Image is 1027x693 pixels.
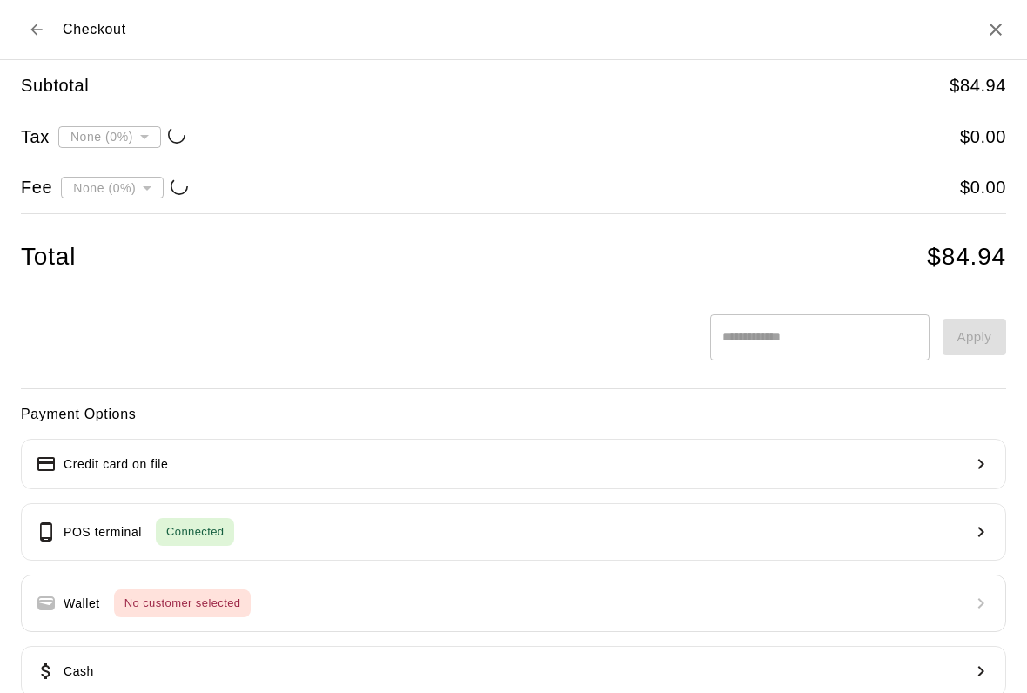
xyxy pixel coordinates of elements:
p: Cash [64,663,94,681]
div: None (0%) [58,120,161,152]
h5: Subtotal [21,74,89,98]
span: Connected [156,522,234,542]
div: Checkout [21,14,126,45]
h5: $ 0.00 [960,125,1006,149]
h4: Total [21,242,76,272]
p: Credit card on file [64,455,168,474]
h5: $ 84.94 [950,74,1006,98]
h6: Payment Options [21,403,1006,426]
h5: $ 0.00 [960,176,1006,199]
button: POS terminalConnected [21,503,1006,561]
p: POS terminal [64,523,142,542]
h5: Tax [21,125,50,149]
h5: Fee [21,176,52,199]
button: Back to cart [21,14,52,45]
button: Close [985,19,1006,40]
div: None (0%) [61,172,164,204]
button: Credit card on file [21,439,1006,489]
h4: $ 84.94 [927,242,1006,272]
